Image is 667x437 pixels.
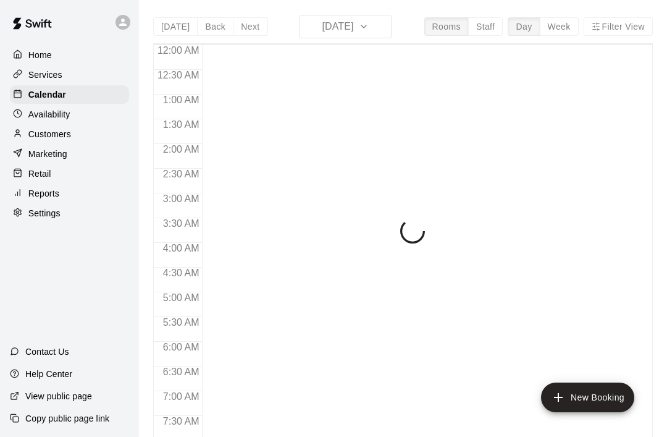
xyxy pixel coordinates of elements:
[541,383,634,412] button: add
[160,342,203,352] span: 6:00 AM
[160,193,203,204] span: 3:00 AM
[154,45,203,56] span: 12:00 AM
[160,317,203,328] span: 5:30 AM
[28,128,71,140] p: Customers
[160,367,203,377] span: 6:30 AM
[10,105,129,124] a: Availability
[28,187,59,200] p: Reports
[28,108,70,121] p: Availability
[10,125,129,143] a: Customers
[28,207,61,219] p: Settings
[25,368,72,380] p: Help Center
[10,66,129,84] a: Services
[160,119,203,130] span: 1:30 AM
[10,204,129,223] a: Settings
[10,145,129,163] a: Marketing
[160,268,203,278] span: 4:30 AM
[160,218,203,229] span: 3:30 AM
[160,292,203,303] span: 5:00 AM
[160,243,203,253] span: 4:00 AM
[160,169,203,179] span: 2:30 AM
[28,148,67,160] p: Marketing
[160,391,203,402] span: 7:00 AM
[28,49,52,61] p: Home
[28,69,62,81] p: Services
[160,144,203,155] span: 2:00 AM
[10,184,129,203] a: Reports
[160,416,203,426] span: 7:30 AM
[10,46,129,64] a: Home
[10,164,129,183] a: Retail
[25,412,109,425] p: Copy public page link
[28,88,66,101] p: Calendar
[160,95,203,105] span: 1:00 AM
[10,85,129,104] a: Calendar
[25,346,69,358] p: Contact Us
[25,390,92,402] p: View public page
[28,168,51,180] p: Retail
[154,70,203,80] span: 12:30 AM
